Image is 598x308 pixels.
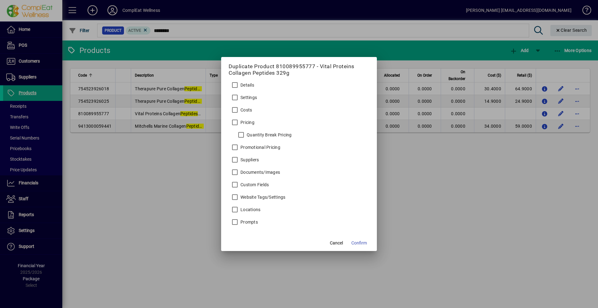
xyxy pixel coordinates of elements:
[351,240,367,246] span: Confirm
[326,237,346,249] button: Cancel
[349,237,369,249] button: Confirm
[239,206,260,213] label: Locations
[239,219,258,225] label: Prompts
[239,119,254,126] label: Pricing
[330,240,343,246] span: Cancel
[239,82,254,88] label: Details
[239,182,269,188] label: Custom Fields
[229,63,369,76] h5: Duplicate Product 810089955777 - Vital Proteins Collagen Peptides 329g
[239,144,280,150] label: Promotional Pricing
[239,107,252,113] label: Costs
[239,169,280,175] label: Documents/Images
[239,94,257,101] label: Settings
[245,132,292,138] label: Quantity Break Pricing
[239,157,259,163] label: Suppliers
[239,194,285,200] label: Website Tags/Settings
